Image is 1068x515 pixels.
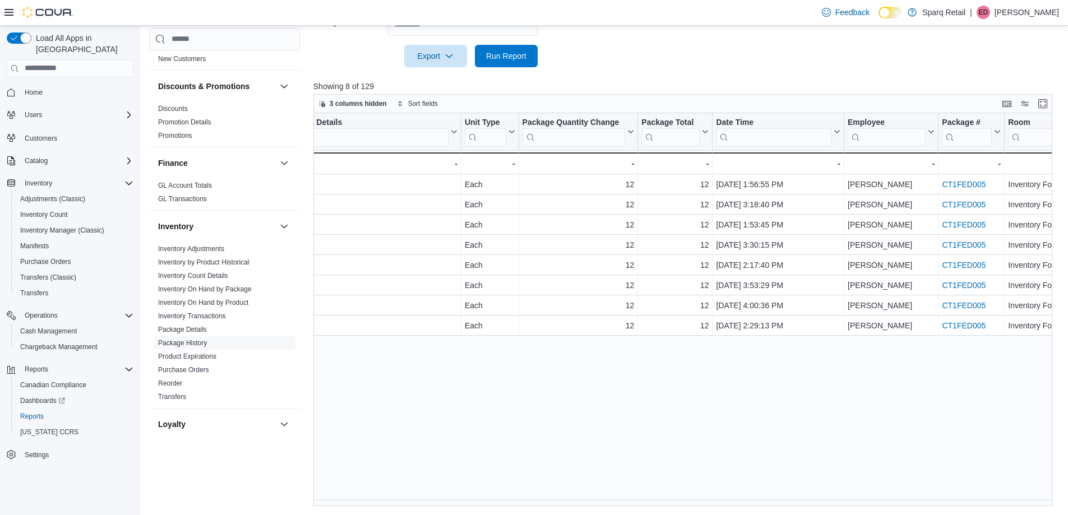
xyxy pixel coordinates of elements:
[158,285,252,294] span: Inventory On Hand by Package
[158,81,249,92] h3: Discounts & Promotions
[835,7,870,18] span: Feedback
[158,132,192,140] a: Promotions
[158,392,186,401] span: Transfers
[158,379,182,388] span: Reorder
[16,378,91,392] a: Canadian Compliance
[11,339,138,355] button: Chargeback Management
[158,338,207,347] span: Package History
[25,311,58,320] span: Operations
[158,299,248,307] a: Inventory On Hand by Product
[158,182,212,189] a: GL Account Totals
[2,361,138,377] button: Reports
[158,157,275,169] button: Finance
[2,153,138,169] button: Catalog
[25,365,48,374] span: Reports
[16,208,72,221] a: Inventory Count
[16,239,53,253] a: Manifests
[20,381,86,389] span: Canadian Compliance
[465,157,515,170] div: -
[1036,97,1049,110] button: Enter fullscreen
[25,179,52,188] span: Inventory
[11,424,138,440] button: [US_STATE] CCRS
[20,363,133,376] span: Reports
[11,270,138,285] button: Transfers (Classic)
[1018,97,1032,110] button: Display options
[149,242,300,408] div: Inventory
[20,342,98,351] span: Chargeback Management
[979,6,988,19] span: ED
[158,365,209,374] span: Purchase Orders
[158,325,207,334] span: Package Details
[2,107,138,123] button: Users
[20,412,44,421] span: Reports
[11,285,138,301] button: Transfers
[2,447,138,463] button: Settings
[278,156,291,170] button: Finance
[16,340,133,354] span: Chargeback Management
[817,1,874,24] a: Feedback
[313,81,1060,92] p: Showing 8 of 129
[158,419,275,430] button: Loyalty
[149,179,300,210] div: Finance
[2,84,138,100] button: Home
[16,271,81,284] a: Transfers (Classic)
[270,157,457,170] div: -
[16,239,133,253] span: Manifests
[158,285,252,293] a: Inventory On Hand by Package
[11,409,138,424] button: Reports
[1000,97,1014,110] button: Keyboard shortcuts
[20,242,49,250] span: Manifests
[7,80,133,492] nav: Complex example
[20,177,57,190] button: Inventory
[158,221,193,232] h3: Inventory
[16,410,48,423] a: Reports
[11,254,138,270] button: Purchase Orders
[11,238,138,254] button: Manifests
[2,129,138,146] button: Customers
[278,80,291,93] button: Discounts & Promotions
[16,410,133,423] span: Reports
[16,340,102,354] a: Chargeback Management
[158,272,228,280] a: Inventory Count Details
[20,396,65,405] span: Dashboards
[641,157,709,170] div: -
[20,132,62,145] a: Customers
[158,312,226,320] a: Inventory Transactions
[20,448,133,462] span: Settings
[16,224,133,237] span: Inventory Manager (Classic)
[278,417,291,431] button: Loyalty
[404,45,467,67] button: Export
[20,85,133,99] span: Home
[158,298,248,307] span: Inventory On Hand by Product
[25,110,42,119] span: Users
[11,191,138,207] button: Adjustments (Classic)
[158,258,249,267] span: Inventory by Product Historical
[977,6,990,19] div: Emily Driver
[158,55,206,63] a: New Customers
[716,157,840,170] div: -
[158,221,275,232] button: Inventory
[16,378,133,392] span: Canadian Compliance
[20,448,53,462] a: Settings
[475,45,538,67] button: Run Report
[20,210,68,219] span: Inventory Count
[16,286,133,300] span: Transfers
[16,255,133,268] span: Purchase Orders
[11,377,138,393] button: Canadian Compliance
[16,192,133,206] span: Adjustments (Classic)
[20,257,71,266] span: Purchase Orders
[158,181,212,190] span: GL Account Totals
[16,255,76,268] a: Purchase Orders
[314,97,391,110] button: 3 columns hidden
[16,286,53,300] a: Transfers
[2,175,138,191] button: Inventory
[2,308,138,323] button: Operations
[158,419,186,430] h3: Loyalty
[11,393,138,409] a: Dashboards
[158,195,207,203] a: GL Transactions
[922,6,965,19] p: Sparq Retail
[20,131,133,145] span: Customers
[411,45,460,67] span: Export
[158,194,207,203] span: GL Transactions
